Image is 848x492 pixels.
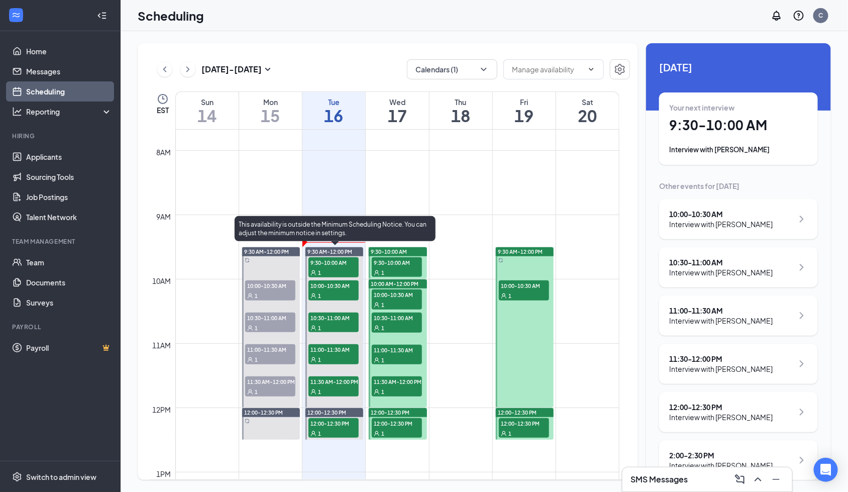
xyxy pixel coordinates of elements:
svg: ChevronUp [752,473,764,485]
a: Job Postings [26,187,112,207]
span: 12:00-12:30 PM [371,409,409,416]
div: 11:30 - 12:00 PM [669,354,773,364]
h1: 19 [493,107,556,124]
span: 1 [381,430,384,437]
span: 9:30-10:00 AM [372,257,422,267]
a: September 14, 2025 [176,92,239,129]
a: Surveys [26,292,112,313]
div: Switch to admin view [26,472,96,482]
span: 1 [318,430,321,437]
button: Minimize [768,471,784,487]
span: 1 [318,269,321,276]
svg: User [310,270,316,276]
svg: Sync [245,258,250,263]
svg: User [374,389,380,395]
svg: Clock [157,93,169,105]
div: Fri [493,97,556,107]
a: September 18, 2025 [430,92,492,129]
svg: Analysis [12,107,22,117]
svg: ChevronRight [796,261,808,273]
h1: 18 [430,107,492,124]
span: 11:00-11:30 AM [372,345,422,355]
span: 10:00-10:30 AM [308,280,359,290]
div: Interview with [PERSON_NAME] [669,316,773,326]
svg: Settings [12,472,22,482]
span: 1 [255,356,258,363]
span: 11:30 AM-12:00 PM [245,376,295,386]
div: Interview with [PERSON_NAME] [669,219,773,229]
button: ChevronLeft [157,62,172,77]
div: Interview with [PERSON_NAME] [669,364,773,374]
div: Interview with [PERSON_NAME] [669,145,808,155]
span: 1 [255,325,258,332]
span: 1 [381,388,384,396]
a: Talent Network [26,207,112,227]
svg: User [374,431,380,437]
span: 1 [381,269,384,276]
svg: User [247,325,253,331]
h3: [DATE] - [DATE] [201,64,262,75]
button: Settings [610,59,630,79]
div: 11:00 - 11:30 AM [669,306,773,316]
span: 10:00-10:30 AM [245,280,295,290]
a: September 17, 2025 [366,92,429,129]
h1: 20 [556,107,619,124]
div: Interview with [PERSON_NAME] [669,412,773,422]
span: 11:00-11:30 AM [245,344,295,354]
svg: Collapse [97,11,107,21]
svg: User [501,293,507,299]
div: 2:00 - 2:30 PM [669,450,773,460]
div: Sun [176,97,239,107]
div: Your next interview [669,103,808,113]
a: September 15, 2025 [239,92,302,129]
div: This availability is outside the Minimum Scheduling Notice. You can adjust the minimum notice in ... [235,216,436,241]
h1: 14 [176,107,239,124]
svg: SmallChevronDown [262,63,274,75]
span: 1 [255,292,258,300]
div: 12pm [151,404,173,415]
svg: ComposeMessage [734,473,746,485]
input: Manage availability [512,64,583,75]
a: Team [26,252,112,272]
span: 1 [381,357,384,364]
div: Open Intercom Messenger [814,458,838,482]
span: 12:00-12:30 PM [499,418,549,428]
span: 10:30-11:00 AM [245,313,295,323]
button: ComposeMessage [732,471,748,487]
span: 12:00-12:30 PM [244,409,283,416]
a: Messages [26,61,112,81]
span: 12:00-12:30 PM [372,418,422,428]
div: Sat [556,97,619,107]
span: [DATE] [659,59,818,75]
a: September 16, 2025 [302,92,365,129]
div: 9am [155,211,173,222]
svg: User [374,357,380,363]
div: Interview with [PERSON_NAME] [669,460,773,470]
div: 10am [151,275,173,286]
svg: User [310,431,316,437]
svg: Sync [498,258,503,263]
h1: Scheduling [138,7,204,24]
svg: Notifications [771,10,783,22]
span: 1 [381,302,384,309]
svg: Settings [614,63,626,75]
span: 1 [255,388,258,396]
svg: ChevronRight [796,406,808,418]
svg: User [310,325,316,331]
span: 1 [318,356,321,363]
span: 9:30 AM-12:00 PM [244,248,289,255]
span: 11:30 AM-12:00 PM [372,376,422,386]
span: 1 [318,292,321,300]
div: 10:00 - 10:30 AM [669,209,773,219]
a: Sourcing Tools [26,167,112,187]
svg: User [374,325,380,331]
span: 1 [318,388,321,396]
div: 10:30 - 11:00 AM [669,257,773,267]
span: 9:30 AM-12:00 PM [307,248,352,255]
span: 9:30-10:00 AM [308,257,359,267]
span: 11:00-11:30 AM [308,344,359,354]
div: 1pm [155,468,173,479]
svg: ChevronRight [796,454,808,466]
button: Calendars (1)ChevronDown [407,59,497,79]
span: 9:30-10:00 AM [371,248,407,255]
